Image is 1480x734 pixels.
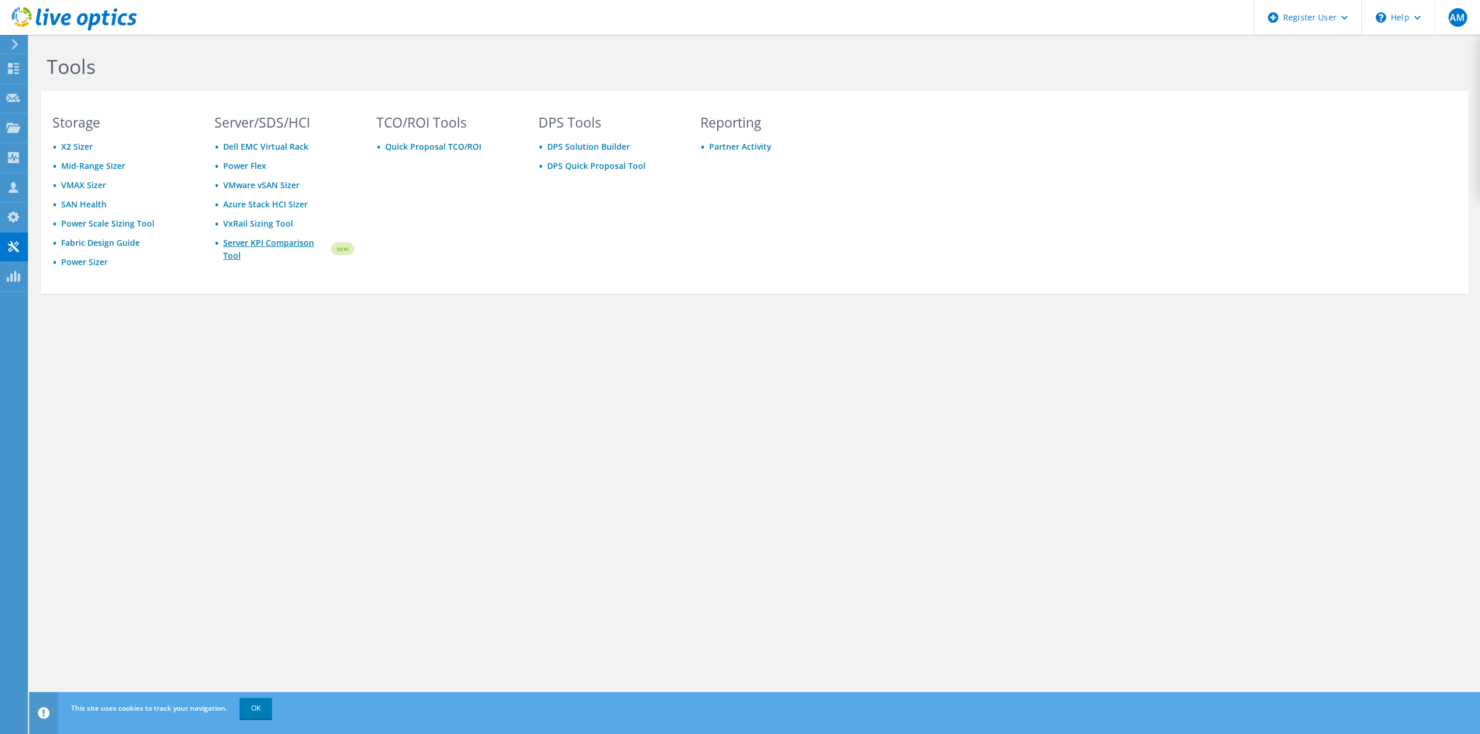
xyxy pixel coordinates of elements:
a: Mid-Range Sizer [61,160,125,171]
a: Power Scale Sizing Tool [61,218,154,229]
a: SAN Health [61,199,107,210]
a: Server KPI Comparison Tool [223,237,329,262]
span: This site uses cookies to track your navigation. [71,703,227,713]
a: VxRail Sizing Tool [223,218,293,229]
h3: DPS Tools [538,116,678,129]
h3: TCO/ROI Tools [376,116,516,129]
h3: Storage [52,116,192,129]
a: X2 Sizer [61,141,93,152]
a: DPS Quick Proposal Tool [547,160,646,171]
img: new-badge.svg [329,235,354,263]
h3: Server/SDS/HCI [214,116,354,129]
h3: Reporting [700,116,840,129]
a: VMware vSAN Sizer [223,179,299,190]
h1: Tools [47,54,833,79]
span: AM [1449,8,1467,27]
a: Fabric Design Guide [61,237,140,248]
a: VMAX Sizer [61,179,106,190]
a: Power Flex [223,160,266,171]
a: OK [239,698,272,719]
a: Dell EMC Virtual Rack [223,141,308,152]
a: Partner Activity [709,141,771,152]
a: Power Sizer [61,256,108,267]
a: DPS Solution Builder [547,141,630,152]
a: Quick Proposal TCO/ROI [385,141,481,152]
a: Azure Stack HCI Sizer [223,199,308,210]
svg: \n [1376,12,1386,23]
